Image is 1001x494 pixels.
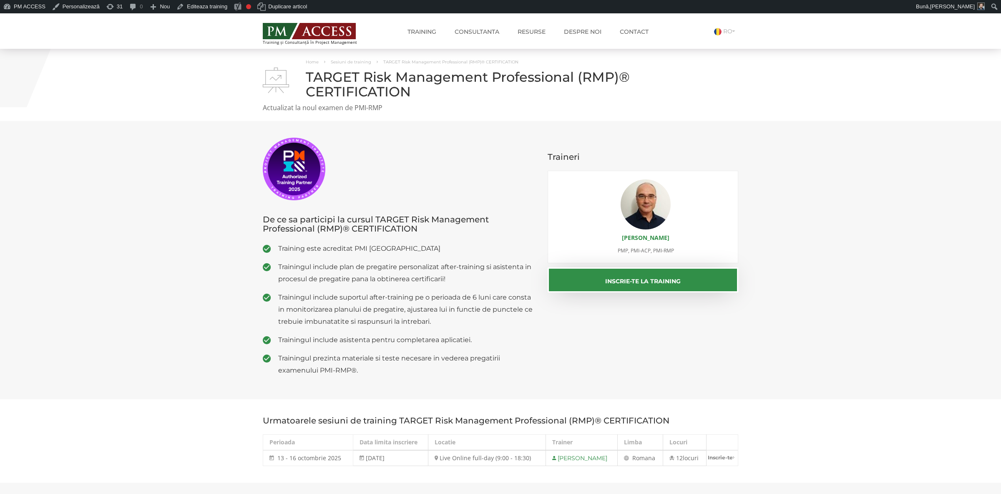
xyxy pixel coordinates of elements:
span: TARGET Risk Management Professional (RMP)® CERTIFICATION [383,59,518,65]
span: Training și Consultanță în Project Management [263,40,372,45]
a: Sesiuni de training [331,59,371,65]
a: Training și Consultanță în Project Management [263,20,372,45]
a: Despre noi [558,23,608,40]
a: RO [714,28,738,35]
td: 12 [663,450,707,466]
h3: De ce sa participi la cursul TARGET Risk Management Professional (RMP)® CERTIFICATION [263,215,535,233]
div: Nu ai stabilit fraza cheie [246,4,251,9]
img: TARGET Risk Management Professional (RMP)® CERTIFICATION [263,68,289,93]
a: Consultanta [448,23,506,40]
button: Inscrie-te la training [548,267,739,292]
span: Training este acreditat PMI [GEOGRAPHIC_DATA] [278,242,535,255]
th: Perioada [263,435,353,451]
td: [DATE] [353,450,428,466]
td: Live Online full-day (9:00 - 18:30) [428,450,546,466]
span: PMP, PMI-ACP, PMI-RMP [618,247,674,254]
span: Trainingul include suportul after-training pe o perioada de 6 luni care consta in monitorizarea p... [278,291,535,328]
th: Locuri [663,435,707,451]
a: Training [401,23,443,40]
a: Contact [614,23,655,40]
p: Actualizat la noul examen de PMI-RMP [263,103,738,113]
th: Locatie [428,435,546,451]
h1: TARGET Risk Management Professional (RMP)® CERTIFICATION [263,70,738,99]
h3: Traineri [548,152,739,161]
span: mana [639,454,655,462]
a: Resurse [511,23,552,40]
img: Romana [714,28,722,35]
a: [PERSON_NAME] [622,234,669,242]
img: PM ACCESS - Echipa traineri si consultanti certificati PMP: Narciss Popescu, Mihai Olaru, Monica ... [263,23,356,39]
th: Limba [617,435,663,451]
span: Trainingul include plan de pregatire personalizat after-training si asistenta in procesul de preg... [278,261,535,285]
span: locuri [683,454,699,462]
h3: Urmatoarele sesiuni de training TARGET Risk Management Professional (RMP)® CERTIFICATION [263,416,738,425]
th: Trainer [546,435,617,451]
span: Ro [632,454,639,462]
th: Data limita inscriere [353,435,428,451]
span: Trainingul include asistenta pentru completarea aplicatiei. [278,334,535,346]
td: [PERSON_NAME] [546,450,617,466]
span: 13 - 16 octombrie 2025 [277,454,341,462]
span: [PERSON_NAME] [930,3,975,10]
a: Home [306,59,319,65]
span: Trainingul prezinta materiale si teste necesare in vederea pregatirii examenului PMI-RMP®. [278,352,535,376]
a: Inscrie-te [707,451,738,464]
